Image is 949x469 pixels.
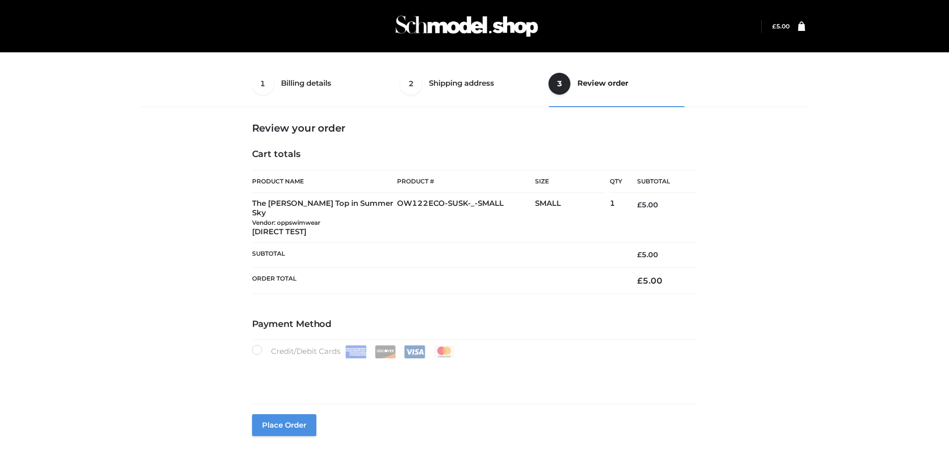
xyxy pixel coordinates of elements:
th: Product # [397,170,535,193]
button: Place order [252,414,316,436]
label: Credit/Debit Cards [252,345,456,358]
bdi: 5.00 [772,22,790,30]
th: Subtotal [252,243,623,267]
th: Size [535,170,605,193]
iframe: Secure payment input frame [250,356,695,393]
th: Subtotal [622,170,697,193]
span: £ [637,276,643,286]
h4: Payment Method [252,319,697,330]
td: 1 [610,193,622,243]
img: Schmodel Admin 964 [392,6,542,46]
th: Qty [610,170,622,193]
bdi: 5.00 [637,200,658,209]
td: The [PERSON_NAME] Top in Summer Sky [DIRECT TEST] [252,193,398,243]
th: Product Name [252,170,398,193]
span: £ [637,200,642,209]
h3: Review your order [252,122,697,134]
img: Mastercard [433,345,455,358]
img: Discover [375,345,396,358]
span: £ [637,250,642,259]
bdi: 5.00 [637,250,658,259]
td: SMALL [535,193,610,243]
span: £ [772,22,776,30]
bdi: 5.00 [637,276,663,286]
th: Order Total [252,267,623,294]
h4: Cart totals [252,149,697,160]
small: Vendor: oppswimwear [252,219,320,226]
img: Visa [404,345,425,358]
a: £5.00 [772,22,790,30]
td: OW122ECO-SUSK-_-SMALL [397,193,535,243]
img: Amex [345,345,367,358]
